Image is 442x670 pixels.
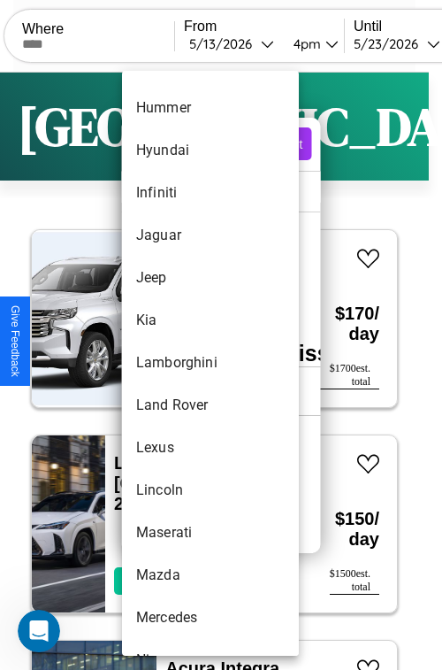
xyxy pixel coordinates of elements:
li: Lexus [122,427,299,469]
li: Hyundai [122,129,299,172]
li: Jeep [122,257,299,299]
iframe: Intercom live chat [18,610,60,652]
li: Kia [122,299,299,342]
li: Lincoln [122,469,299,512]
li: Land Rover [122,384,299,427]
li: Mercedes [122,597,299,639]
li: Lamborghini [122,342,299,384]
li: Maserati [122,512,299,554]
li: Jaguar [122,214,299,257]
li: Infiniti [122,172,299,214]
li: Hummer [122,87,299,129]
div: Give Feedback [9,305,21,377]
li: Mazda [122,554,299,597]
